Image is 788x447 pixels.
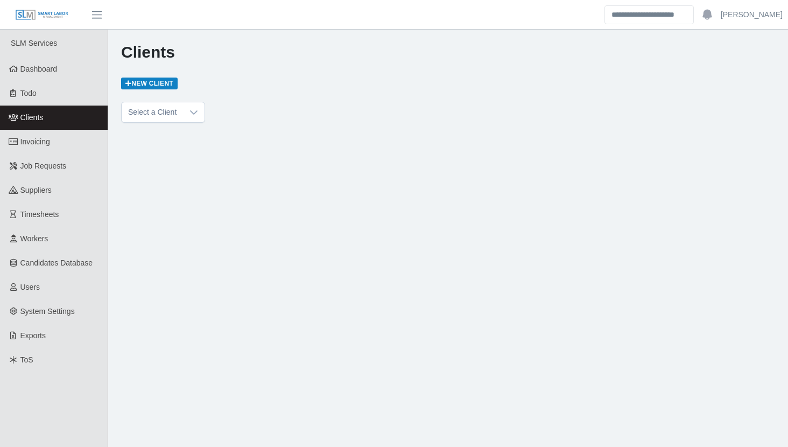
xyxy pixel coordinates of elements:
img: SLM Logo [15,9,69,21]
h1: Clients [121,43,775,62]
span: Job Requests [20,162,67,170]
span: Todo [20,89,37,97]
input: Search [604,5,694,24]
span: Suppliers [20,186,52,194]
span: Invoicing [20,137,50,146]
span: Clients [20,113,44,122]
span: Exports [20,331,46,340]
span: Select a Client [122,102,183,122]
span: System Settings [20,307,75,316]
span: SLM Services [11,39,57,47]
span: Timesheets [20,210,59,219]
span: Workers [20,234,48,243]
span: Dashboard [20,65,58,73]
a: New Client [121,78,178,89]
a: [PERSON_NAME] [721,9,783,20]
span: ToS [20,355,33,364]
span: Candidates Database [20,259,93,267]
span: Users [20,283,40,291]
